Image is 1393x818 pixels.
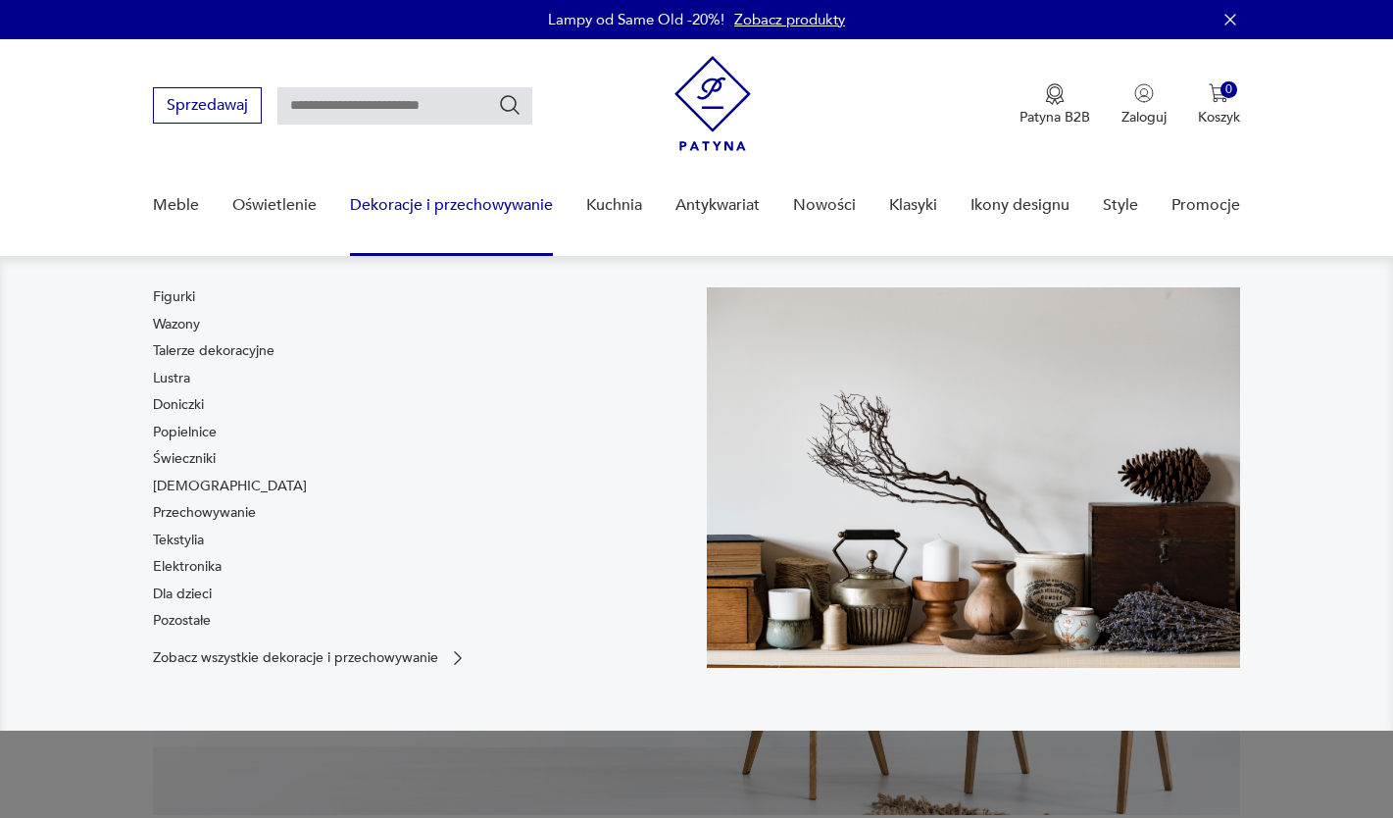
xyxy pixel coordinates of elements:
a: Sprzedawaj [153,100,262,114]
a: Wazony [153,315,200,334]
button: Zaloguj [1121,83,1167,127]
a: Meble [153,168,199,243]
img: cfa44e985ea346226f89ee8969f25989.jpg [707,287,1240,668]
img: Ikona koszyka [1209,83,1228,103]
a: Promocje [1171,168,1240,243]
img: Patyna - sklep z meblami i dekoracjami vintage [674,56,751,151]
a: Dla dzieci [153,585,212,604]
button: Patyna B2B [1020,83,1090,127]
button: Sprzedawaj [153,87,262,124]
a: Pozostałe [153,611,211,631]
a: Doniczki [153,395,204,415]
a: Oświetlenie [232,168,317,243]
img: Ikonka użytkownika [1134,83,1154,103]
button: Szukaj [498,93,522,117]
button: 0Koszyk [1198,83,1240,127]
a: Klasyki [889,168,937,243]
p: Lampy od Same Old -20%! [548,10,724,29]
div: 0 [1220,81,1237,98]
a: Ikona medaluPatyna B2B [1020,83,1090,127]
p: Zobacz wszystkie dekoracje i przechowywanie [153,651,438,664]
a: Antykwariat [675,168,760,243]
p: Koszyk [1198,108,1240,127]
a: Przechowywanie [153,503,256,523]
a: Kuchnia [586,168,642,243]
a: Elektronika [153,557,222,577]
a: Świeczniki [153,449,216,469]
a: Dekoracje i przechowywanie [350,168,553,243]
a: Zobacz wszystkie dekoracje i przechowywanie [153,648,468,668]
a: Ikony designu [970,168,1070,243]
a: Tekstylia [153,531,204,550]
a: Zobacz produkty [734,10,845,29]
a: [DEMOGRAPHIC_DATA] [153,477,307,496]
p: Zaloguj [1121,108,1167,127]
a: Figurki [153,287,195,307]
a: Style [1103,168,1138,243]
a: Popielnice [153,423,217,442]
img: Ikona medalu [1045,83,1065,105]
p: Patyna B2B [1020,108,1090,127]
a: Talerze dekoracyjne [153,341,274,361]
a: Nowości [793,168,856,243]
a: Lustra [153,369,190,388]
